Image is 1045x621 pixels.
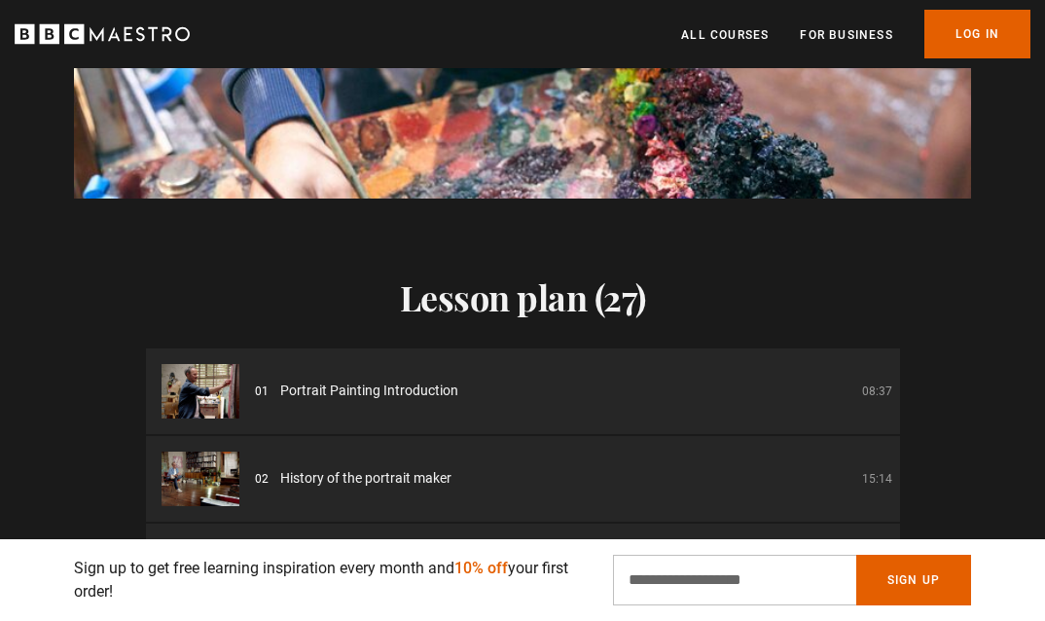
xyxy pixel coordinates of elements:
span: History of the portrait maker [280,468,451,489]
p: 08:37 [862,383,892,400]
button: Sign Up [856,555,971,605]
a: For business [800,25,892,45]
h2: Lesson plan (27) [146,276,900,317]
a: Log In [924,10,1030,58]
nav: Primary [681,10,1030,58]
p: 01 [255,383,269,400]
span: 10% off [454,559,508,577]
p: 15:14 [862,470,892,488]
a: All Courses [681,25,769,45]
svg: BBC Maestro [15,19,190,49]
span: Portrait Painting Introduction [280,381,458,401]
p: Sign up to get free learning inspiration every month and your first order! [74,557,590,603]
p: 02 [255,470,269,488]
